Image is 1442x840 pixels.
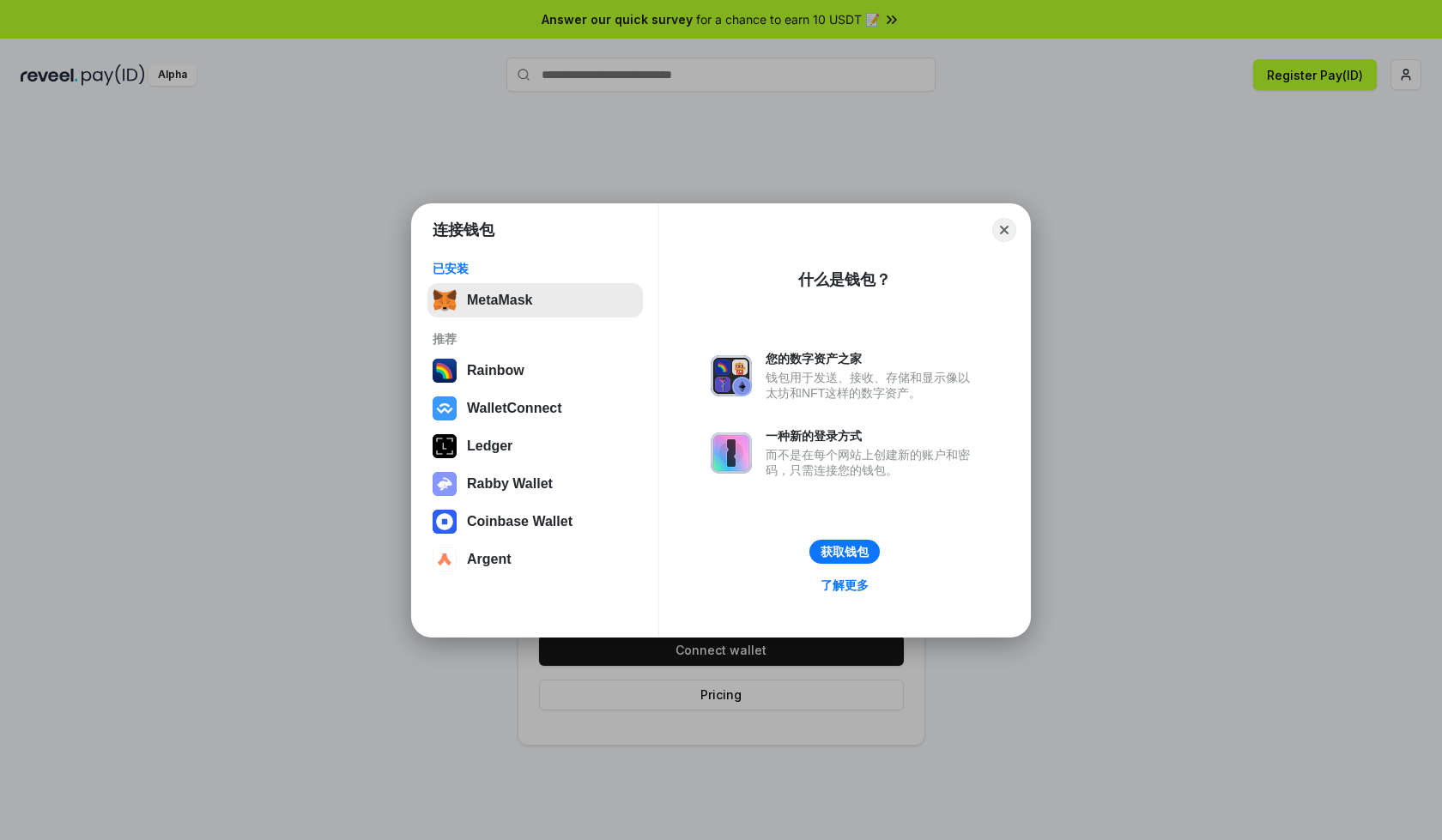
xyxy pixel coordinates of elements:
[427,467,643,501] button: Rabby Wallet
[433,288,457,312] img: svg+xml,%3Csvg%20fill%3D%22none%22%20height%3D%2233%22%20viewBox%3D%220%200%2035%2033%22%20width%...
[427,354,643,388] button: Rainbow
[809,540,880,564] button: 获取钱包
[821,544,869,559] div: 获取钱包
[766,428,978,444] div: 一种新的登录方式
[427,283,643,317] button: MetaMask
[467,438,512,454] div: Ledger
[433,261,638,276] div: 已安装
[433,220,494,240] h1: 连接钱包
[467,552,512,567] div: Argent
[821,577,869,593] div: 了解更多
[810,574,879,596] a: 了解更多
[766,447,978,478] div: 而不是在每个网站上创建新的账户和密码，只需连接您的钱包。
[711,432,752,474] img: svg+xml,%3Csvg%20xmlns%3D%22http%3A%2F%2Fwww.w3.org%2F2000%2Fsvg%22%20fill%3D%22none%22%20viewBox...
[467,476,553,492] div: Rabby Wallet
[798,269,891,290] div: 什么是钱包？
[433,359,457,383] img: svg+xml,%3Csvg%20width%3D%22120%22%20height%3D%22120%22%20viewBox%3D%220%200%20120%20120%22%20fil...
[467,363,524,378] div: Rainbow
[711,355,752,396] img: svg+xml,%3Csvg%20xmlns%3D%22http%3A%2F%2Fwww.w3.org%2F2000%2Fsvg%22%20fill%3D%22none%22%20viewBox...
[992,218,1016,242] button: Close
[766,351,978,366] div: 您的数字资产之家
[467,514,573,529] div: Coinbase Wallet
[433,331,638,347] div: 推荐
[433,472,457,496] img: svg+xml,%3Csvg%20xmlns%3D%22http%3A%2F%2Fwww.w3.org%2F2000%2Fsvg%22%20fill%3D%22none%22%20viewBox...
[427,505,643,539] button: Coinbase Wallet
[427,391,643,426] button: WalletConnect
[427,542,643,577] button: Argent
[433,510,457,534] img: svg+xml,%3Csvg%20width%3D%2228%22%20height%3D%2228%22%20viewBox%3D%220%200%2028%2028%22%20fill%3D...
[433,434,457,458] img: svg+xml,%3Csvg%20xmlns%3D%22http%3A%2F%2Fwww.w3.org%2F2000%2Fsvg%22%20width%3D%2228%22%20height%3...
[766,370,978,401] div: 钱包用于发送、接收、存储和显示像以太坊和NFT这样的数字资产。
[467,293,532,308] div: MetaMask
[433,547,457,571] img: svg+xml,%3Csvg%20width%3D%2228%22%20height%3D%2228%22%20viewBox%3D%220%200%2028%2028%22%20fill%3D...
[427,429,643,463] button: Ledger
[467,401,562,416] div: WalletConnect
[433,396,457,420] img: svg+xml,%3Csvg%20width%3D%2228%22%20height%3D%2228%22%20viewBox%3D%220%200%2028%2028%22%20fill%3D...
